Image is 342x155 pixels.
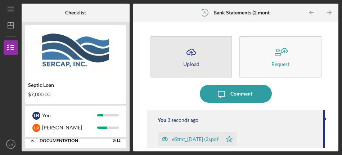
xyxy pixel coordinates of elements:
[239,36,321,77] button: Request
[172,136,219,142] div: eStmt_[DATE] (2).pdf
[183,61,199,67] div: Upload
[32,124,40,132] div: L R
[32,112,40,120] div: L H
[42,121,97,134] div: [PERSON_NAME]
[28,82,123,88] div: Septic Loan
[167,117,198,123] time: 2025-09-26 16:54
[108,138,121,143] div: 0 / 12
[230,85,252,103] div: Comment
[271,61,289,67] div: Request
[158,132,237,146] button: eStmt_[DATE] (2).pdf
[9,142,13,146] text: LH
[200,85,272,103] button: Comment
[150,36,233,77] button: Upload
[213,10,276,15] b: Bank Statements (2 months)
[40,138,103,143] div: Documentation
[203,10,206,15] tspan: 8
[28,92,123,97] div: $7,000.00
[65,10,86,15] b: Checklist
[42,109,97,121] div: You
[158,117,166,123] div: You
[25,29,126,72] img: Product logo
[4,137,18,151] button: LH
